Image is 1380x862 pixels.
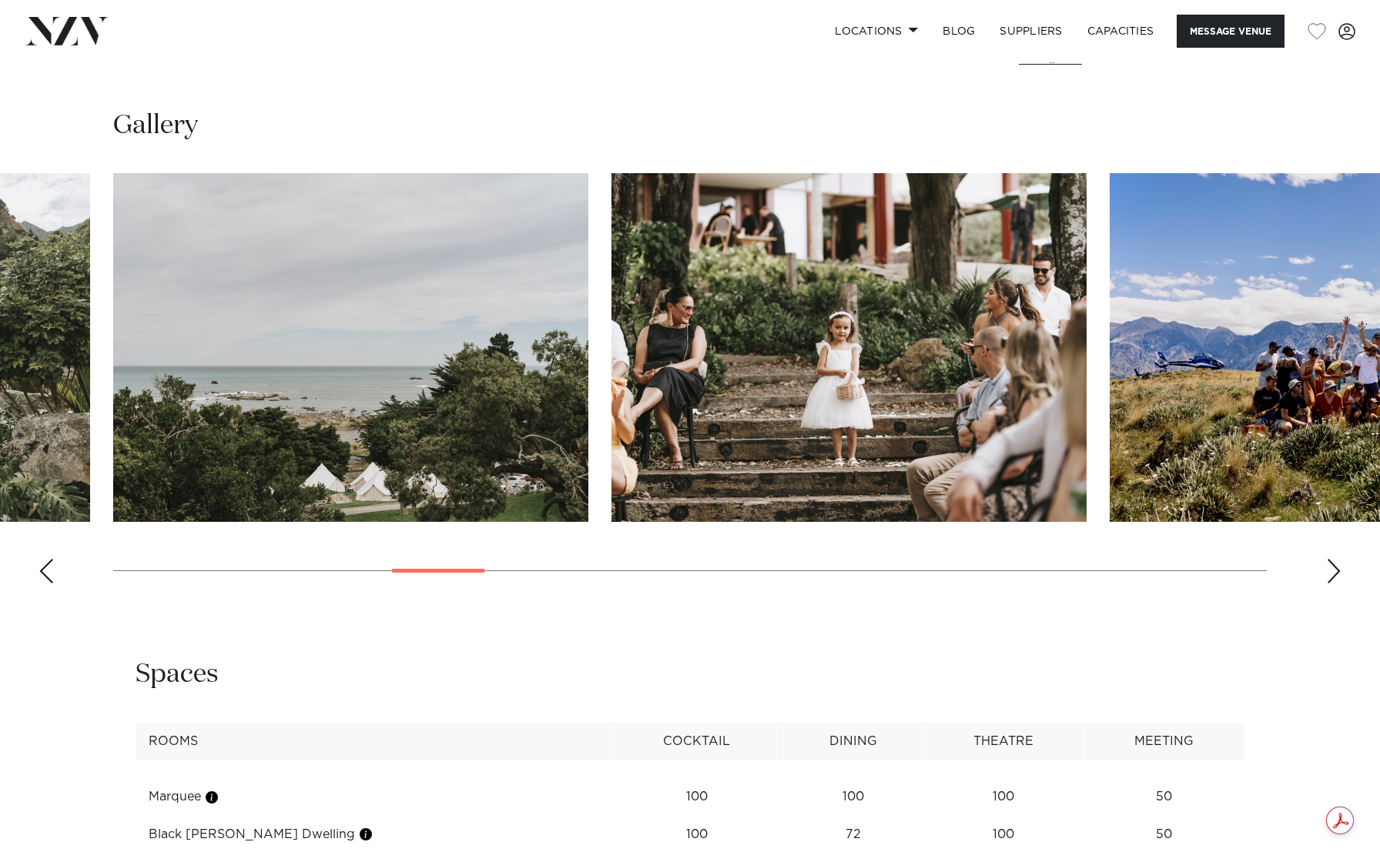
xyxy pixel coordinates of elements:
img: nzv-logo.png [25,17,109,45]
swiper-slide: 9 / 29 [611,173,1087,522]
td: 100 [923,816,1084,854]
th: Cocktail [609,723,784,760]
button: Message Venue [1177,15,1285,48]
a: Locations [822,15,930,48]
td: 100 [923,778,1084,816]
td: 72 [784,816,923,854]
td: Marquee [136,778,610,816]
td: 100 [609,816,784,854]
swiper-slide: 8 / 29 [113,173,588,522]
h2: Gallery [113,109,198,143]
h2: Spaces [136,657,219,692]
a: SUPPLIERS [987,15,1074,48]
th: Meeting [1084,723,1244,760]
td: 50 [1084,816,1244,854]
td: 50 [1084,778,1244,816]
a: BLOG [930,15,987,48]
th: Theatre [923,723,1084,760]
td: 100 [609,778,784,816]
th: Rooms [136,723,610,760]
td: 100 [784,778,923,816]
th: Dining [784,723,923,760]
a: Capacities [1075,15,1167,48]
td: Black [PERSON_NAME] Dwelling [136,816,610,854]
